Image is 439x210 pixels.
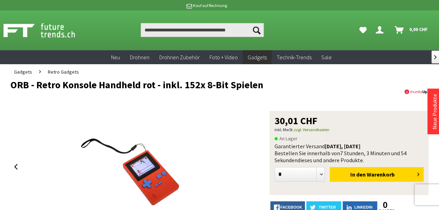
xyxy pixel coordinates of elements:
[277,54,312,61] span: Technik-Trends
[10,80,345,90] h1: ORB - Retro Konsole Handheld rot - inkl. 152x 8-Bit Spielen
[356,23,370,37] a: Meine Favoriten
[10,64,36,80] a: Gadgets
[3,22,90,39] img: Shop Futuretrends - zur Startseite wechseln
[14,69,32,75] span: Gadgets
[275,150,407,164] span: 7 Stunden, 3 Minuten und 54 Sekunden
[141,23,264,37] input: Produkt, Marke, Kategorie, EAN, Artikelnummer…
[44,64,82,80] a: Retro Gadgets
[243,50,272,65] a: Gadgets
[248,54,267,61] span: Gadgets
[210,54,238,61] span: Foto + Video
[330,167,424,182] button: In den Warenkorb
[294,127,329,132] a: zzgl. Versandkosten
[106,50,125,65] a: Neu
[275,116,317,126] span: 30,01 CHF
[431,94,438,129] a: Neue Produkte
[316,50,337,65] a: Sale
[354,205,372,209] span: LinkedIn
[125,50,154,65] a: Drohnen
[367,171,395,178] span: Warenkorb
[319,205,336,209] span: twitter
[373,23,389,37] a: Dein Konto
[350,171,366,178] span: In den
[325,143,360,150] b: [DATE], [DATE]
[321,54,332,61] span: Sale
[392,23,431,37] a: Warenkorb
[280,205,302,209] span: facebook
[249,23,264,37] button: Suchen
[404,80,429,104] img: thumbsUp
[205,50,243,65] a: Foto + Video
[434,55,437,59] span: 
[272,50,316,65] a: Technik-Trends
[154,50,205,65] a: Drohnen Zubehör
[111,54,120,61] span: Neu
[409,24,428,35] span: 0,00 CHF
[275,126,424,134] p: inkl. MwSt.
[48,69,79,75] span: Retro Gadgets
[275,134,298,143] span: An Lager
[275,143,424,164] div: Garantierter Versand Bestellen Sie innerhalb von dieses und andere Produkte.
[379,201,392,209] a: 0
[159,54,200,61] span: Drohnen Zubehör
[130,54,149,61] span: Drohnen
